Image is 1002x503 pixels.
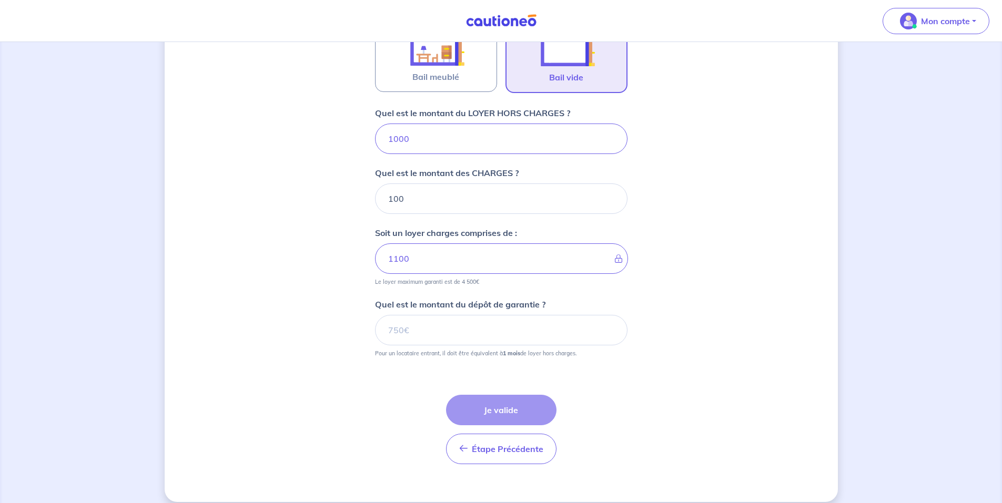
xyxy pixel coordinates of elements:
p: Quel est le montant des CHARGES ? [375,167,519,179]
button: Étape Précédente [446,434,556,464]
img: illu_furnished_lease.svg [408,14,464,70]
p: Quel est le montant du LOYER HORS CHARGES ? [375,107,570,119]
span: Étape Précédente [472,444,543,454]
input: - € [375,243,628,274]
img: illu_empty_lease.svg [538,14,595,71]
span: Bail meublé [412,70,459,83]
img: illu_account_valid_menu.svg [900,13,917,29]
p: Mon compte [921,15,970,27]
input: 750€ [375,315,627,345]
p: Soit un loyer charges comprises de : [375,227,517,239]
p: Pour un locataire entrant, il doit être équivalent à de loyer hors charges. [375,350,576,357]
strong: 1 mois [503,350,520,357]
input: 750€ [375,124,627,154]
img: Cautioneo [462,14,541,27]
button: illu_account_valid_menu.svgMon compte [883,8,989,34]
p: Quel est le montant du dépôt de garantie ? [375,298,545,311]
p: Le loyer maximum garanti est de 4 500€ [375,278,479,285]
span: Bail vide [549,71,583,84]
input: 80 € [375,183,627,214]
